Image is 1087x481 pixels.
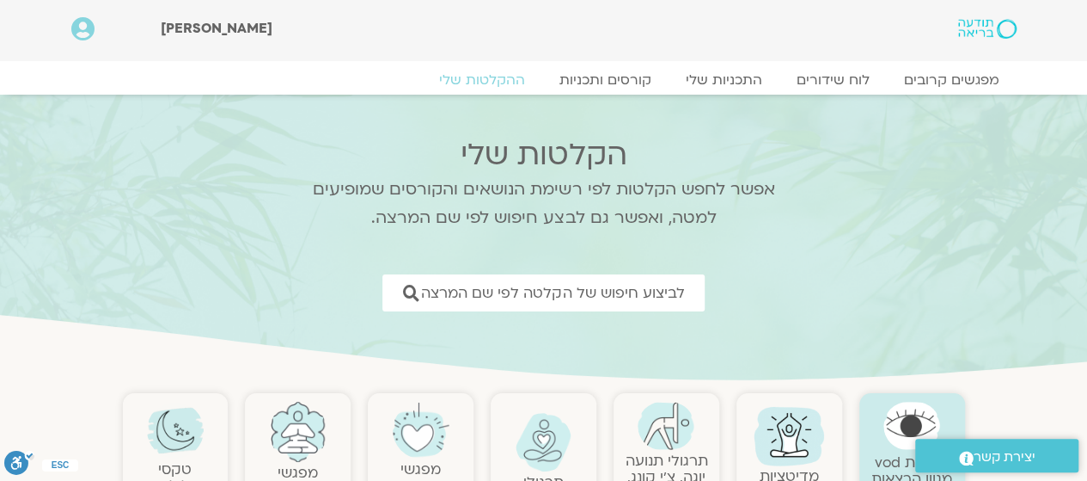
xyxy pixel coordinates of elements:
[290,176,797,232] p: אפשר לחפש הקלטות לפי רשימת הנושאים והקורסים שמופיעים למטה, ואפשר גם לבצע חיפוש לפי שם המרצה.
[542,71,669,89] a: קורסים ותכניות
[669,71,779,89] a: התכניות שלי
[974,446,1035,469] span: יצירת קשר
[382,274,705,311] a: לביצוע חיפוש של הקלטה לפי שם המרצה
[161,19,272,38] span: [PERSON_NAME]
[421,285,684,301] span: לביצוע חיפוש של הקלטה לפי שם המרצה
[290,138,797,172] h2: הקלטות שלי
[915,439,1078,472] a: יצירת קשר
[887,71,1017,89] a: מפגשים קרובים
[71,71,1017,89] nav: Menu
[422,71,542,89] a: ההקלטות שלי
[779,71,887,89] a: לוח שידורים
